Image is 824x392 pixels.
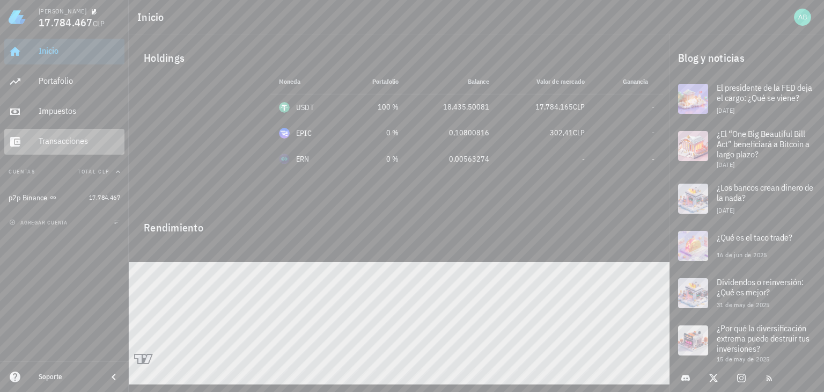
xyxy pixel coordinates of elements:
a: Impuestos [4,99,124,125]
button: CuentasTotal CLP [4,159,124,185]
a: Portafolio [4,69,124,95]
a: El presidente de la FED deja el cargo: ¿Qué se viene? [DATE] [669,75,824,122]
span: Total CLP [78,168,109,175]
div: Portafolio [39,76,120,86]
div: 100 % [354,101,399,113]
div: p2p Binance [9,193,48,202]
span: Dividendos o reinversión: ¿Qué es mejor? [717,277,804,297]
th: Portafolio [345,69,407,95]
div: Holdings [135,41,663,75]
div: [PERSON_NAME] [39,7,86,16]
th: Balance [407,69,498,95]
div: EPIC [296,128,312,139]
div: avatar [794,9,811,26]
div: 0 % [354,154,399,165]
div: 0,00563274 [416,154,489,165]
div: EPIC-icon [279,128,290,139]
span: CLP [573,128,585,137]
a: ¿Por qué la diversificación extrema puede destruir tus inversiones? 15 de may de 2025 [669,317,824,369]
span: ¿Por qué la diversificación extrema puede destruir tus inversiones? [717,323,810,354]
div: USDT-icon [279,102,290,113]
div: 0,10800816 [416,127,489,139]
div: Rendimiento [135,210,663,236]
span: 17.784.467 [89,193,120,201]
span: - [652,128,654,137]
div: Blog y noticias [669,41,824,75]
span: CLP [93,19,105,28]
div: Transacciones [39,136,120,146]
span: El presidente de la FED deja el cargo: ¿Qué se viene? [717,82,812,103]
div: 0 % [354,127,399,139]
a: Transacciones [4,129,124,155]
div: Soporte [39,373,99,381]
a: ¿Qué es el taco trade? 16 de jun de 2025 [669,222,824,270]
span: Ganancia [623,77,654,85]
span: 17.784.467 [39,15,93,30]
button: agregar cuenta [6,217,72,228]
span: 302,41 [550,128,573,137]
a: ¿El “One Big Beautiful Bill Act” beneficiará a Bitcoin a largo plazo? [DATE] [669,122,824,175]
span: 16 de jun de 2025 [717,251,767,259]
a: ¿Los bancos crean dinero de la nada? [DATE] [669,175,824,222]
div: 18.435,50081 [416,101,489,113]
div: USDT [296,102,314,113]
th: Valor de mercado [498,69,593,95]
div: ERN-icon [279,154,290,164]
span: ¿Qué es el taco trade? [717,232,792,243]
img: LedgiFi [9,9,26,26]
span: [DATE] [717,206,734,214]
span: - [582,154,585,164]
a: Charting by TradingView [134,354,153,364]
span: 17.784.165 [535,102,573,112]
span: agregar cuenta [11,219,68,226]
span: 15 de may de 2025 [717,355,770,363]
div: Impuestos [39,106,120,116]
span: ¿Los bancos crean dinero de la nada? [717,182,813,203]
span: - [652,154,654,164]
h1: Inicio [137,9,168,26]
a: Dividendos o reinversión: ¿Qué es mejor? 31 de may de 2025 [669,270,824,317]
a: p2p Binance 17.784.467 [4,185,124,210]
span: ¿El “One Big Beautiful Bill Act” beneficiará a Bitcoin a largo plazo? [717,128,810,159]
th: Moneda [270,69,345,95]
span: - [652,102,654,112]
span: 31 de may de 2025 [717,301,770,309]
div: ERN [296,154,310,164]
span: [DATE] [717,161,734,169]
div: Inicio [39,46,120,56]
a: Inicio [4,39,124,64]
span: [DATE] [717,106,734,114]
span: CLP [573,102,585,112]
